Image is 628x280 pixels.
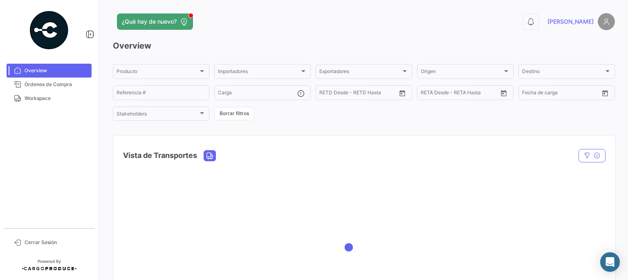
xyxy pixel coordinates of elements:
span: ¿Qué hay de nuevo? [122,18,177,26]
a: Overview [7,64,92,78]
span: Producto [117,70,198,76]
span: [PERSON_NAME] [547,18,594,26]
span: Origen [421,70,502,76]
input: Hasta [441,91,478,97]
span: Órdenes de Compra [25,81,88,88]
img: placeholder-user.png [598,13,615,30]
h4: Vista de Transportes [123,150,197,161]
span: Importadores [218,70,300,76]
input: Hasta [543,91,579,97]
button: Open calendar [396,87,408,99]
span: Overview [25,67,88,74]
button: ¿Qué hay de nuevo? [117,13,193,30]
span: Workspace [25,95,88,102]
input: Desde [522,91,537,97]
img: powered-by.png [29,10,70,51]
span: Stakeholders [117,112,198,118]
span: Cerrar Sesión [25,239,88,246]
span: Destino [522,70,604,76]
input: Desde [319,91,334,97]
button: Open calendar [498,87,510,99]
input: Hasta [340,91,377,97]
input: Desde [421,91,435,97]
span: Exportadores [319,70,401,76]
div: Abrir Intercom Messenger [600,252,620,272]
button: Borrar filtros [214,107,254,120]
h3: Overview [113,40,615,51]
a: Órdenes de Compra [7,78,92,91]
a: Workspace [7,91,92,105]
button: Land [204,151,215,161]
button: Open calendar [599,87,611,99]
